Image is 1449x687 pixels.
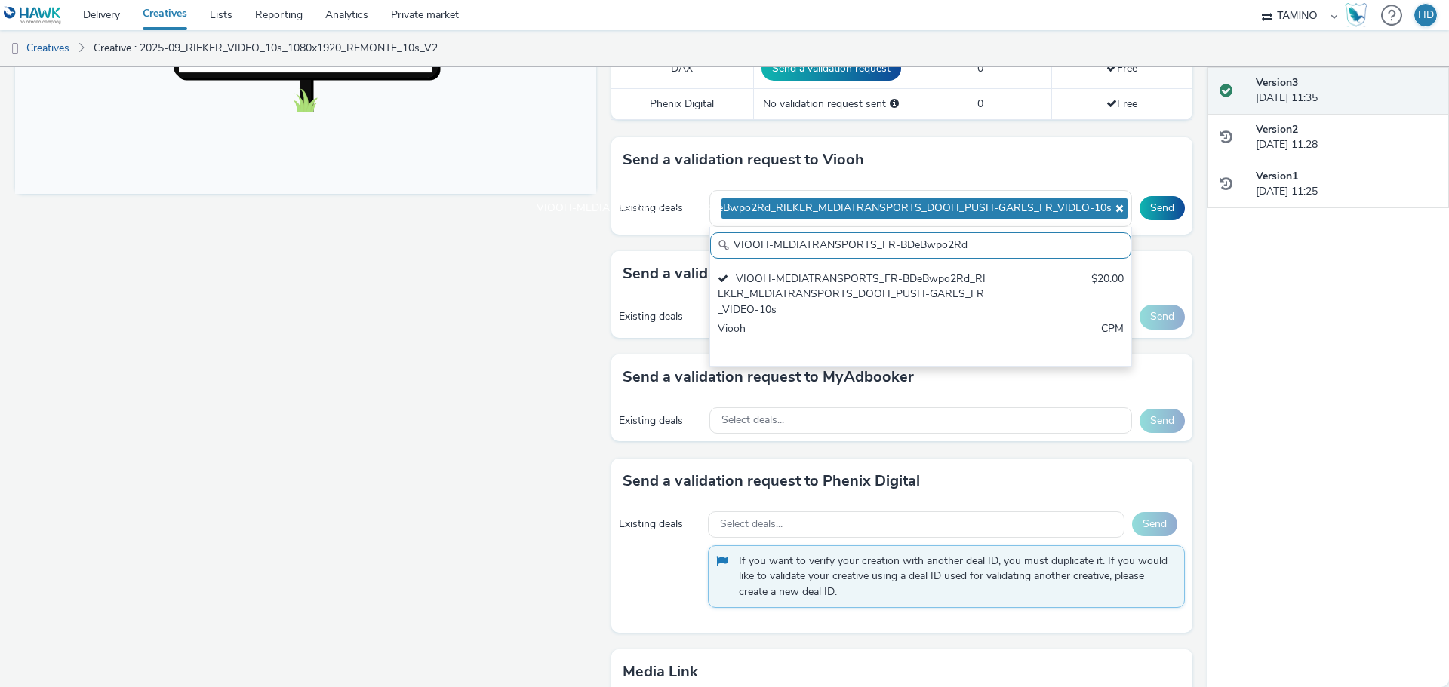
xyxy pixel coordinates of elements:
[977,97,983,111] span: 0
[1140,409,1185,433] button: Send
[718,321,986,367] div: Viooh
[739,554,1169,600] span: If you want to verify your creation with another deal ID, you must duplicate it. If you would lik...
[623,470,920,492] h3: Send a validation request to Phenix Digital
[537,202,1112,215] span: VIOOH-MEDIATRANSPORTS_FR-BDeBwpo2Rd_RIEKER_MEDIATRANSPORTS_DOOH_PUSH-GARES_FR_VIDEO-10s
[1140,196,1185,220] button: Send
[623,661,698,683] h3: Media link
[1106,97,1137,111] span: Free
[761,57,901,81] button: Send a validation request
[890,97,899,112] div: Please select a deal below and click on Send to send a validation request to Phenix Digital.
[1345,3,1367,27] img: Hawk Academy
[1345,3,1374,27] a: Hawk Academy
[710,232,1131,259] input: Search......
[721,414,784,427] span: Select deals...
[619,309,702,324] div: Existing deals
[1256,122,1298,136] strong: Version 2
[1256,75,1437,106] div: [DATE] 11:35
[1256,122,1437,153] div: [DATE] 11:28
[718,271,986,317] div: VIOOH-MEDIATRANSPORTS_FR-BDeBwpo2Rd_RIEKER_MEDIATRANSPORTS_DOOH_PUSH-GARES_FR_VIDEO-10s
[761,97,901,112] div: No validation request sent
[623,149,864,171] h3: Send a validation request to Viooh
[720,518,783,531] span: Select deals...
[611,48,753,88] td: DAX
[1418,4,1434,26] div: HD
[4,6,62,25] img: undefined Logo
[1091,271,1124,317] div: $20.00
[977,61,983,75] span: 0
[623,366,914,388] h3: Send a validation request to MyAdbooker
[1256,169,1298,183] strong: Version 1
[1256,169,1437,200] div: [DATE] 11:25
[1132,512,1177,536] button: Send
[623,262,895,285] h3: Send a validation request to Broadsign
[8,41,23,57] img: dooh
[86,30,445,66] a: Creative : 2025-09_RIEKER_VIDEO_10s_1080x1920_REMONTE_10s_V2
[1140,305,1185,329] button: Send
[611,88,753,119] td: Phenix Digital
[619,413,702,428] div: Existing deals
[1256,75,1298,90] strong: Version 3
[619,517,700,532] div: Existing deals
[1106,61,1137,75] span: Free
[1101,321,1124,367] div: CPM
